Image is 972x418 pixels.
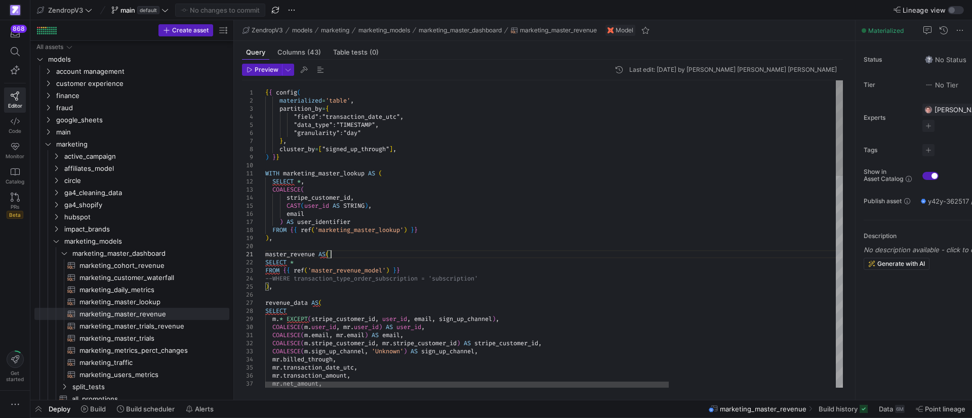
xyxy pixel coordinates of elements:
[242,121,253,129] div: 5
[34,199,229,211] div: Press SPACE to select this row.
[242,88,253,97] div: 1
[269,234,272,242] span: ,
[389,145,393,153] span: ]
[242,331,253,339] div: 31
[292,27,312,34] span: models
[814,400,872,417] button: Build history
[287,202,301,210] span: CAST
[922,53,969,66] button: No statusNo Status
[242,113,253,121] div: 4
[34,308,229,320] a: marketing_master_revenue​​​​​​​​​​
[864,258,929,270] button: Generate with AI
[79,296,218,308] span: marketing_master_lookup​​​​​​​​​​
[79,345,218,356] span: marketing_metrics_perct_changes​​​​​​​​​​
[242,307,253,315] div: 28
[272,323,301,331] span: COALESCE
[290,226,294,234] span: {
[242,202,253,210] div: 15
[287,315,308,323] span: EXCEPT
[368,202,372,210] span: ,
[304,202,329,210] span: user_id
[34,320,229,332] div: Press SPACE to select this row.
[265,299,308,307] span: revenue_data
[382,331,400,339] span: email
[386,323,393,331] span: AS
[79,369,218,381] span: marketing_users_metrics​​​​​​​​​​
[4,113,26,138] a: Code
[294,226,297,234] span: {
[492,315,496,323] span: )
[307,49,321,56] span: (43)
[311,323,336,331] span: user_id
[311,299,318,307] span: AS
[246,49,265,56] span: Query
[112,400,179,417] button: Build scheduler
[242,242,253,250] div: 20
[56,78,228,89] span: customer experience
[109,4,171,17] button: maindefault
[877,260,925,267] span: Generate with AI
[864,114,914,121] span: Experts
[315,226,403,234] span: 'marketing_master_lookup'
[336,323,340,331] span: ,
[400,113,403,121] span: ,
[48,6,83,14] span: ZendropV3
[195,405,214,413] span: Alerts
[242,210,253,218] div: 16
[322,145,389,153] span: "signed_up_through"
[819,405,858,413] span: Build history
[279,137,283,145] span: }
[321,27,349,34] span: marketing
[4,87,26,113] a: Editor
[322,97,326,105] span: =
[64,236,228,247] span: marketing_models
[922,78,961,91] button: No tierNo Tier
[272,331,301,339] span: COALESCE
[336,121,375,129] span: "TIMESTAMP"
[242,299,253,307] div: 27
[34,138,229,150] div: Press SPACE to select this row.
[868,27,904,34] span: Materialized
[311,226,315,234] span: (
[396,323,421,331] span: user_id
[252,27,283,34] span: ZendropV3
[301,202,304,210] span: (
[242,97,253,105] div: 2
[242,266,253,274] div: 23
[924,106,933,114] img: https://storage.googleapis.com/y42-prod-data-exchange/images/G2kHvxVlt02YItTmblwfhPy4mK5SfUxFU6Tr...
[287,194,350,202] span: stripe_customer_id
[903,6,946,14] span: Lineage view
[34,308,229,320] div: Press SPACE to select this row.
[34,174,229,187] div: Press SPACE to select this row.
[287,210,304,218] span: email
[242,177,253,185] div: 12
[379,169,382,177] span: (
[64,151,228,162] span: active_campaign
[925,56,966,64] span: No Status
[34,53,229,65] div: Press SPACE to select this row.
[242,250,253,258] div: 21
[520,27,597,34] span: marketing_master_revenue
[318,145,322,153] span: [
[343,129,361,137] span: "day"
[64,223,228,235] span: impact_brands
[242,323,253,331] div: 30
[72,381,228,393] span: split_tests
[276,315,279,323] span: .
[308,323,311,331] span: .
[294,266,304,274] span: ref
[925,81,958,89] span: No Tier
[287,218,294,226] span: AS
[34,114,229,126] div: Press SPACE to select this row.
[318,24,352,36] button: marketing
[64,175,228,187] span: circle
[34,211,229,223] div: Press SPACE to select this row.
[375,121,379,129] span: ,
[301,331,304,339] span: (
[242,291,253,299] div: 26
[34,393,229,405] a: all_promotions​​​​​​​​​​
[56,114,228,126] span: google_sheets
[76,400,110,417] button: Build
[265,250,315,258] span: master_revenue
[864,147,914,154] span: Tags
